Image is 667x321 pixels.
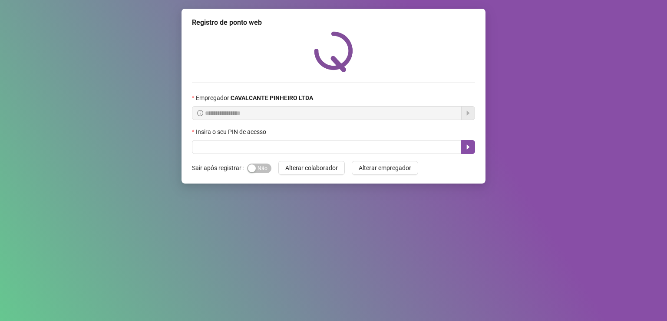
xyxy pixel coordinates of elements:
[359,163,411,173] span: Alterar empregador
[192,127,272,137] label: Insira o seu PIN de acesso
[192,17,475,28] div: Registro de ponto web
[285,163,338,173] span: Alterar colaborador
[465,144,472,150] span: caret-right
[196,93,313,103] span: Empregador :
[197,110,203,116] span: info-circle
[278,161,345,175] button: Alterar colaborador
[192,161,247,175] label: Sair após registrar
[352,161,418,175] button: Alterar empregador
[314,31,353,72] img: QRPoint
[231,94,313,101] strong: CAVALCANTE PINHEIRO LTDA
